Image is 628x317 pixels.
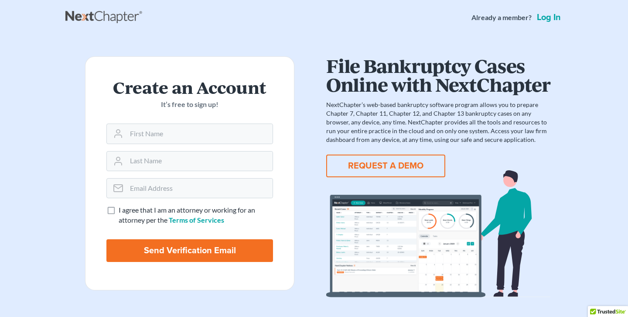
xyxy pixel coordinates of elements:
[535,13,563,22] a: Log in
[326,155,445,177] button: REQUEST A DEMO
[106,78,273,96] h2: Create an Account
[326,170,550,297] img: dashboard-867a026336fddd4d87f0941869007d5e2a59e2bc3a7d80a2916e9f42c0117099.svg
[106,239,273,262] input: Send Verification Email
[126,179,273,198] input: Email Address
[326,100,550,144] p: NextChapter’s web-based bankruptcy software program allows you to prepare Chapter 7, Chapter 11, ...
[126,152,273,171] input: Last Name
[106,100,273,110] p: It’s free to sign up!
[119,206,255,224] span: I agree that I am an attorney or working for an attorney per the
[471,13,532,23] strong: Already a member?
[126,124,273,143] input: First Name
[169,216,224,224] a: Terms of Services
[326,56,550,93] h1: File Bankruptcy Cases Online with NextChapter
